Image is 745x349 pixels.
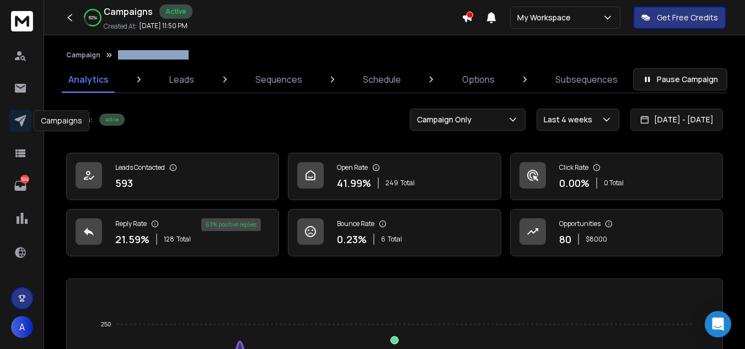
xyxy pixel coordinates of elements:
div: Campaigns [34,110,89,131]
button: [DATE] - [DATE] [630,109,723,131]
span: 128 [164,235,174,244]
span: 6 [381,235,385,244]
span: Total [400,179,415,187]
a: Leads [163,66,201,93]
p: Options [462,73,495,86]
p: Bounce Rate [337,219,374,228]
p: TCU Sales team camp [118,51,189,60]
p: Get Free Credits [657,12,718,23]
span: Total [176,235,191,244]
p: Subsequences [555,73,618,86]
button: A [11,316,33,338]
p: 0.00 % [559,175,589,191]
div: Active [159,4,192,19]
p: Campaign Only [417,114,476,125]
p: [DATE] 11:50 PM [139,22,187,30]
div: Open Intercom Messenger [705,311,731,337]
a: Opportunities80$8000 [510,209,723,256]
p: Analytics [68,73,109,86]
p: 0.23 % [337,232,367,247]
p: 524 [20,175,29,184]
div: Active [99,114,125,126]
span: 249 [385,179,398,187]
a: Schedule [356,66,408,93]
a: Analytics [62,66,115,93]
p: Sequences [255,73,302,86]
p: 0 Total [604,179,624,187]
a: Subsequences [549,66,624,93]
p: Open Rate [337,163,368,172]
a: Click Rate0.00%0 Total [510,153,723,200]
p: 82 % [89,14,97,21]
p: $ 8000 [586,235,607,244]
p: Created At: [104,22,137,31]
p: Opportunities [559,219,601,228]
a: Leads Contacted593 [66,153,279,200]
span: Total [388,235,402,244]
button: Get Free Credits [634,7,726,29]
a: Open Rate41.99%249Total [288,153,501,200]
a: Options [455,66,501,93]
a: Reply Rate21.59%128Total63% positive replies [66,209,279,256]
h1: Campaigns [104,5,153,18]
tspan: 250 [101,321,111,327]
p: 21.59 % [115,232,149,247]
a: Bounce Rate0.23%6Total [288,209,501,256]
p: My Workspace [517,12,575,23]
p: Reply Rate [115,219,147,228]
p: 80 [559,232,571,247]
p: 41.99 % [337,175,371,191]
button: Campaign [66,51,100,60]
a: 524 [9,175,31,197]
p: Schedule [363,73,401,86]
div: 63 % positive replies [201,218,261,231]
p: Leads [169,73,194,86]
p: 593 [115,175,133,191]
p: Last 4 weeks [544,114,597,125]
button: Pause Campaign [633,68,727,90]
a: Sequences [249,66,309,93]
p: Click Rate [559,163,588,172]
p: Leads Contacted [115,163,165,172]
